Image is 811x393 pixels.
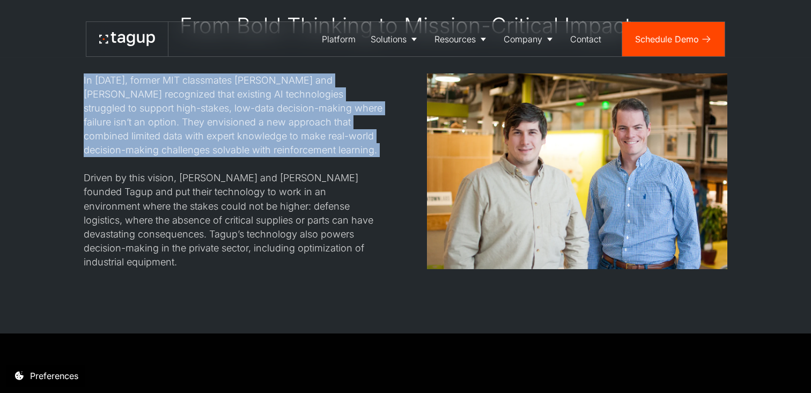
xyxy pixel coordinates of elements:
a: Resources [427,22,496,56]
div: Platform [322,33,356,46]
div: Preferences [30,369,78,382]
a: Solutions [363,22,427,56]
div: Schedule Demo [635,33,699,46]
div: Resources [434,33,476,46]
div: Contact [570,33,601,46]
a: Contact [563,22,609,56]
a: Schedule Demo [622,22,725,56]
a: Platform [314,22,363,56]
div: Company [504,33,542,46]
div: Solutions [371,33,407,46]
a: Company [496,22,563,56]
div: In [DATE], former MIT classmates [PERSON_NAME] and [PERSON_NAME] recognized that existing AI tech... [84,73,384,269]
